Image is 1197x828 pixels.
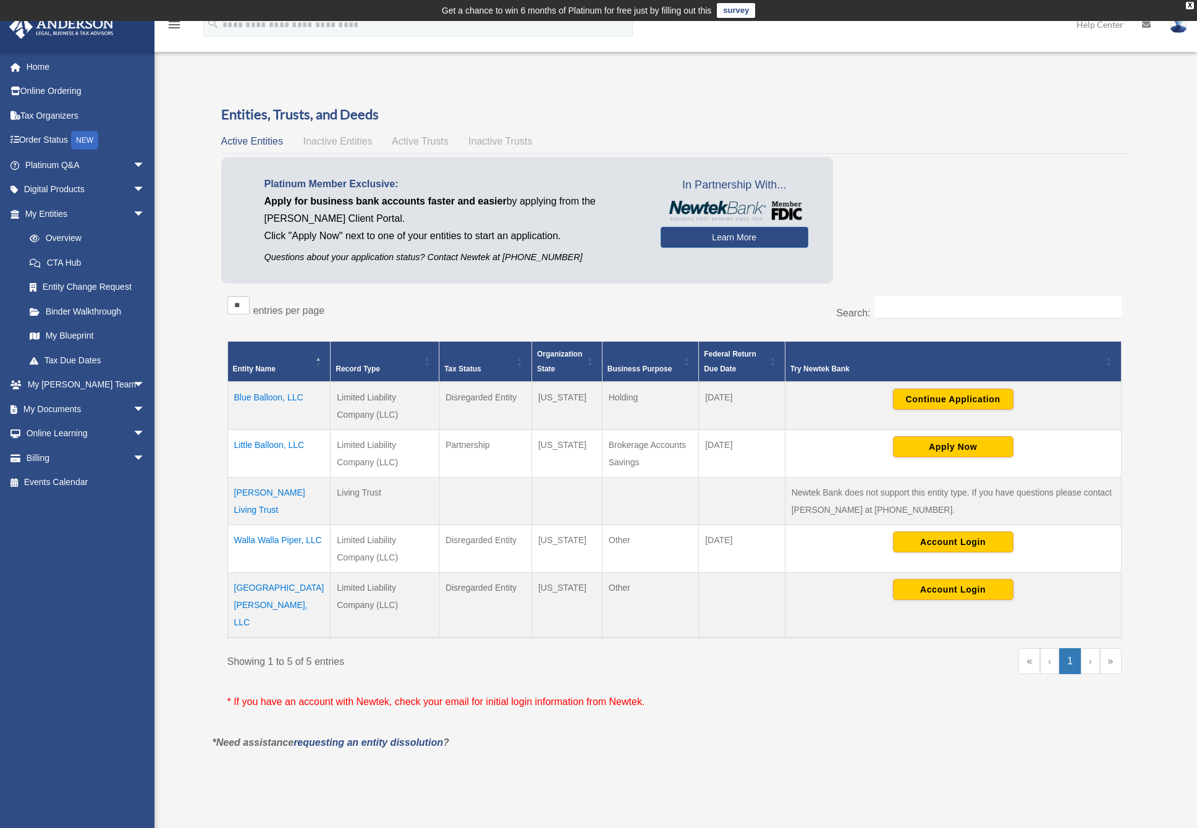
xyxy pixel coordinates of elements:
td: [US_STATE] [531,382,602,430]
div: close [1186,2,1194,9]
button: Account Login [893,531,1013,552]
label: entries per page [253,305,325,316]
div: Get a chance to win 6 months of Platinum for free just by filling out this [442,3,712,18]
a: Events Calendar [9,470,164,495]
p: by applying from the [PERSON_NAME] Client Portal. [264,193,642,227]
button: Continue Application [893,389,1013,410]
td: Other [602,525,698,573]
a: Last [1100,648,1122,674]
td: Little Balloon, LLC [227,430,331,478]
span: Inactive Entities [303,136,372,146]
span: Active Entities [221,136,283,146]
a: Online Learningarrow_drop_down [9,421,164,446]
td: Walla Walla Piper, LLC [227,525,331,573]
a: Home [9,54,164,79]
span: Entity Name [233,365,276,373]
a: Next [1081,648,1100,674]
td: [US_STATE] [531,525,602,573]
td: Blue Balloon, LLC [227,382,331,430]
td: [PERSON_NAME] Living Trust [227,478,331,525]
a: Overview [17,226,151,251]
a: First [1018,648,1040,674]
span: In Partnership With... [661,175,808,195]
span: arrow_drop_down [133,153,158,178]
i: menu [167,17,182,32]
span: arrow_drop_down [133,446,158,471]
a: CTA Hub [17,250,158,275]
a: 1 [1059,648,1081,674]
span: arrow_drop_down [133,201,158,227]
td: Other [602,573,698,638]
td: [DATE] [699,525,785,573]
a: My [PERSON_NAME] Teamarrow_drop_down [9,373,164,397]
a: requesting an entity dissolution [294,737,443,748]
label: Search: [836,308,870,318]
img: User Pic [1169,15,1188,33]
td: [DATE] [699,382,785,430]
a: Platinum Q&Aarrow_drop_down [9,153,164,177]
td: Limited Liability Company (LLC) [331,573,439,638]
span: Federal Return Due Date [704,350,756,373]
p: Click "Apply Now" next to one of your entities to start an application. [264,227,642,245]
h3: Entities, Trusts, and Deeds [221,105,1128,124]
span: Record Type [336,365,380,373]
a: Order StatusNEW [9,128,164,153]
p: * If you have an account with Newtek, check your email for initial login information from Newtek. [227,693,1122,711]
a: menu [167,22,182,32]
i: search [206,17,220,30]
span: Tax Status [444,365,481,373]
p: Questions about your application status? Contact Newtek at [PHONE_NUMBER] [264,250,642,265]
span: arrow_drop_down [133,421,158,447]
span: Organization State [537,350,582,373]
a: Online Ordering [9,79,164,104]
span: arrow_drop_down [133,373,158,398]
a: Entity Change Request [17,275,158,300]
th: Organization State: Activate to sort [531,342,602,382]
td: Limited Liability Company (LLC) [331,430,439,478]
a: Account Login [893,536,1013,546]
a: Billingarrow_drop_down [9,446,164,470]
td: Holding [602,382,698,430]
td: [US_STATE] [531,573,602,638]
td: Living Trust [331,478,439,525]
span: Inactive Trusts [468,136,532,146]
button: Apply Now [893,436,1013,457]
img: NewtekBankLogoSM.png [667,201,802,221]
div: Try Newtek Bank [790,361,1102,376]
span: Active Trusts [392,136,449,146]
td: [DATE] [699,430,785,478]
a: My Documentsarrow_drop_down [9,397,164,421]
div: Showing 1 to 5 of 5 entries [227,648,666,670]
td: Partnership [439,430,531,478]
a: My Entitiesarrow_drop_down [9,201,158,226]
span: Apply for business bank accounts faster and easier [264,196,507,206]
td: [GEOGRAPHIC_DATA][PERSON_NAME], LLC [227,573,331,638]
td: Disregarded Entity [439,525,531,573]
em: *Need assistance ? [213,737,449,748]
a: My Blueprint [17,324,158,349]
span: Business Purpose [607,365,672,373]
a: Account Login [893,584,1013,594]
a: Binder Walkthrough [17,299,158,324]
a: Previous [1040,648,1059,674]
a: Tax Organizers [9,103,164,128]
td: Brokerage Accounts Savings [602,430,698,478]
td: Disregarded Entity [439,573,531,638]
div: NEW [71,131,98,150]
td: Limited Liability Company (LLC) [331,382,439,430]
a: survey [717,3,755,18]
td: [US_STATE] [531,430,602,478]
th: Business Purpose: Activate to sort [602,342,698,382]
th: Tax Status: Activate to sort [439,342,531,382]
a: Tax Due Dates [17,348,158,373]
td: Disregarded Entity [439,382,531,430]
span: arrow_drop_down [133,397,158,422]
th: Record Type: Activate to sort [331,342,439,382]
th: Entity Name: Activate to invert sorting [227,342,331,382]
button: Account Login [893,579,1013,600]
a: Learn More [661,227,808,248]
img: Anderson Advisors Platinum Portal [6,15,117,39]
p: Platinum Member Exclusive: [264,175,642,193]
td: Newtek Bank does not support this entity type. If you have questions please contact [PERSON_NAME]... [785,478,1121,525]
